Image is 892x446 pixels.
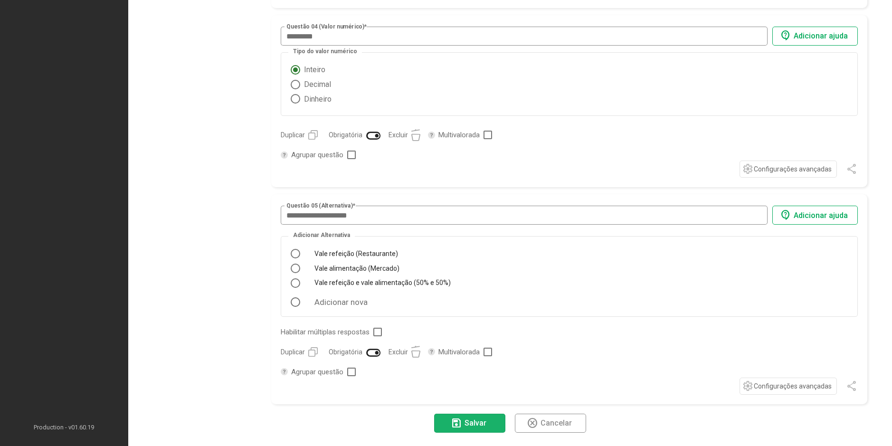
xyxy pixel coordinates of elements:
span: Agrupar questão [291,368,343,376]
div: Vale refeição (Restaurante) [314,250,398,257]
span: Excluir [389,131,408,139]
span: Obrigatória [329,131,362,139]
div: Vale refeição e vale alimentação (50% e 50%) [314,279,451,286]
div: Adicionar nova [314,297,368,307]
mat-icon: toggle_on [366,345,381,358]
mat-icon: highlight_off [527,418,538,429]
span: Decimal [300,80,331,89]
span: Obrigatória [329,348,362,356]
mat-icon: save [451,418,462,429]
span: Excluir [389,348,408,356]
mat-icon: contact_support [780,30,791,42]
span: Dinheiro [300,95,332,104]
span: Adicionar ajuda [794,211,848,220]
span: Habilitar múltiplas respostas [281,328,370,336]
mat-icon: share [846,163,858,175]
span: Cancelar [541,418,572,427]
mat-icon: toggle_on [366,128,381,141]
span: Configurações avançadas [754,382,832,390]
button: Cancelar [515,414,586,433]
button: Adicionar ajuda [772,206,858,225]
span: Duplicar [281,131,305,139]
span: Multivalorada [438,348,480,356]
mat-icon: settings [742,163,754,175]
span: Duplicar [281,348,305,356]
button: Adicionar ajuda [772,27,858,46]
span: Salvar [465,418,486,427]
span: Adicionar ajuda [794,31,848,40]
mat-label: Tipo do valor numérico [288,46,362,57]
span: Adicionar Alternativa [288,229,355,241]
span: Configurações avançadas [754,165,832,173]
div: Vale alimentação (Mercado) [314,265,399,272]
mat-icon: settings [742,380,754,392]
mat-icon: share [846,380,858,392]
mat-icon: contact_support [780,210,791,221]
span: Multivalorada [438,131,480,139]
span: Agrupar questão [291,151,343,159]
button: Salvar [434,414,505,433]
span: Production - v01.60.19 [8,424,120,431]
span: Inteiro [300,65,325,74]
